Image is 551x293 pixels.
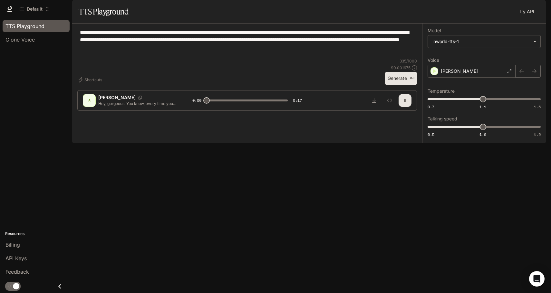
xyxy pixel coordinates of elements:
span: 1.5 [534,104,541,109]
p: Talking speed [428,117,457,121]
p: $ 0.001675 [391,65,411,71]
button: Generate⌘⏎ [385,72,417,85]
p: 335 / 1000 [400,58,417,64]
div: inworld-tts-1 [432,38,530,45]
button: Shortcuts [77,75,105,85]
span: 1.5 [534,132,541,137]
div: inworld-tts-1 [428,35,540,48]
div: A [84,95,94,106]
span: 0:00 [192,97,201,104]
p: [PERSON_NAME] [441,68,478,74]
p: Model [428,28,441,33]
p: Voice [428,58,439,62]
button: Copy Voice ID [136,96,145,99]
span: 0.7 [428,104,434,109]
p: Hey, gorgeous. You know, every time you walk in, it feels like I’m being pulled out of a shadow a... [98,101,177,106]
button: Open workspace menu [17,3,53,15]
p: Temperature [428,89,455,93]
span: 1.0 [479,132,486,137]
button: Download audio [368,94,381,107]
p: [PERSON_NAME] [98,94,136,101]
p: ⌘⏎ [410,77,414,80]
button: Inspect [383,94,396,107]
div: Open Intercom Messenger [529,271,545,287]
a: Try API [516,5,537,18]
span: 1.1 [479,104,486,109]
span: 0.5 [428,132,434,137]
p: Default [27,6,43,12]
h1: TTS Playground [79,5,129,18]
span: 0:17 [293,97,302,104]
